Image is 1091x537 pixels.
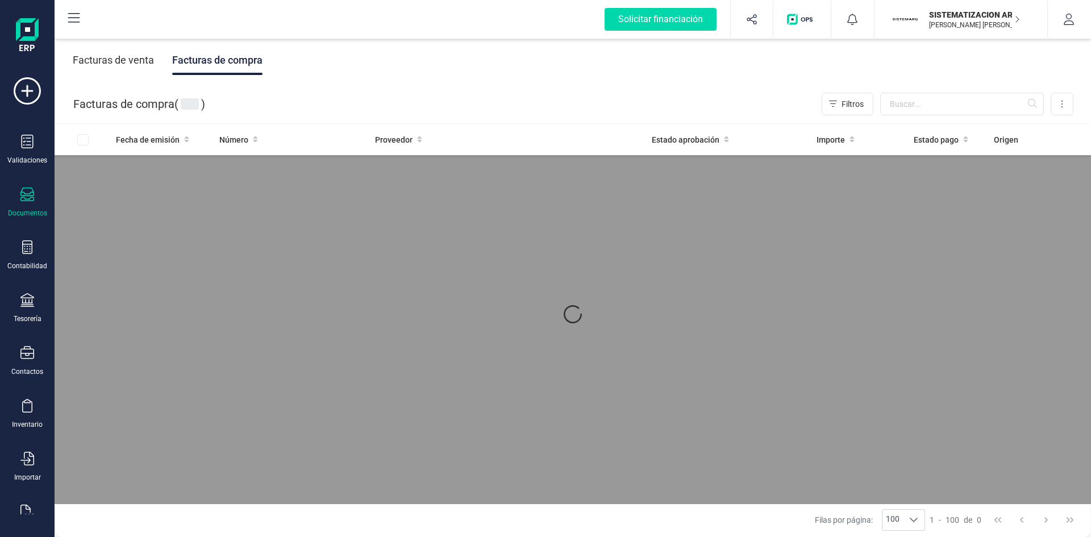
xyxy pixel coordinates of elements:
div: - [930,514,981,526]
span: Estado aprobación [652,134,719,145]
div: Validaciones [7,156,47,165]
div: Solicitar financiación [605,8,717,31]
span: Importe [817,134,845,145]
span: Estado pago [914,134,959,145]
p: SISTEMATIZACION ARQUITECTONICA EN REFORMAS SL [929,9,1020,20]
button: First Page [987,509,1009,531]
span: Origen [994,134,1018,145]
div: Inventario [12,420,43,429]
div: Contabilidad [7,261,47,270]
span: 0 [977,514,981,526]
span: Fecha de emisión [116,134,180,145]
button: Last Page [1059,509,1081,531]
img: SI [893,7,918,32]
div: Importar [14,473,41,482]
button: Logo de OPS [780,1,824,38]
img: Logo de OPS [787,14,817,25]
button: Solicitar financiación [591,1,730,38]
button: Filtros [822,93,873,115]
div: Facturas de compra ( ) [73,93,205,115]
p: [PERSON_NAME] [PERSON_NAME] [929,20,1020,30]
span: Proveedor [375,134,413,145]
div: Facturas de compra [172,45,263,75]
span: Número [219,134,248,145]
span: 100 [882,510,903,530]
div: Facturas de venta [73,45,154,75]
div: Documentos [8,209,47,218]
span: 100 [946,514,959,526]
button: Previous Page [1011,509,1032,531]
input: Buscar... [880,93,1044,115]
button: Next Page [1035,509,1057,531]
div: Filas por página: [815,509,925,531]
span: Filtros [842,98,864,110]
button: SISISTEMATIZACION ARQUITECTONICA EN REFORMAS SL[PERSON_NAME] [PERSON_NAME] [888,1,1034,38]
span: de [964,514,972,526]
div: Contactos [11,367,43,376]
img: Logo Finanedi [16,18,39,55]
span: 1 [930,514,934,526]
div: Tesorería [14,314,41,323]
